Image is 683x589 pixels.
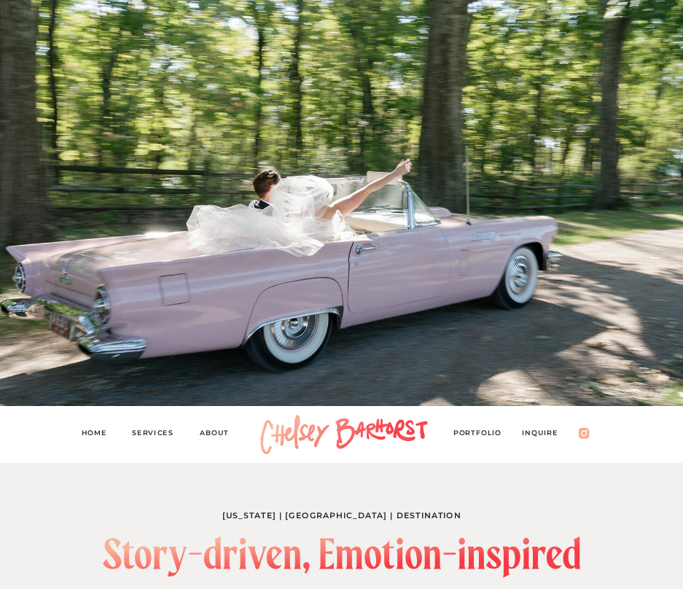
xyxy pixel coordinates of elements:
a: PORTFOLIO [453,426,512,442]
h1: [US_STATE] | [GEOGRAPHIC_DATA] | Destination [220,508,463,520]
a: Services [132,426,183,442]
a: About [200,426,239,442]
a: Home [82,426,116,442]
a: Inquire [522,426,569,442]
